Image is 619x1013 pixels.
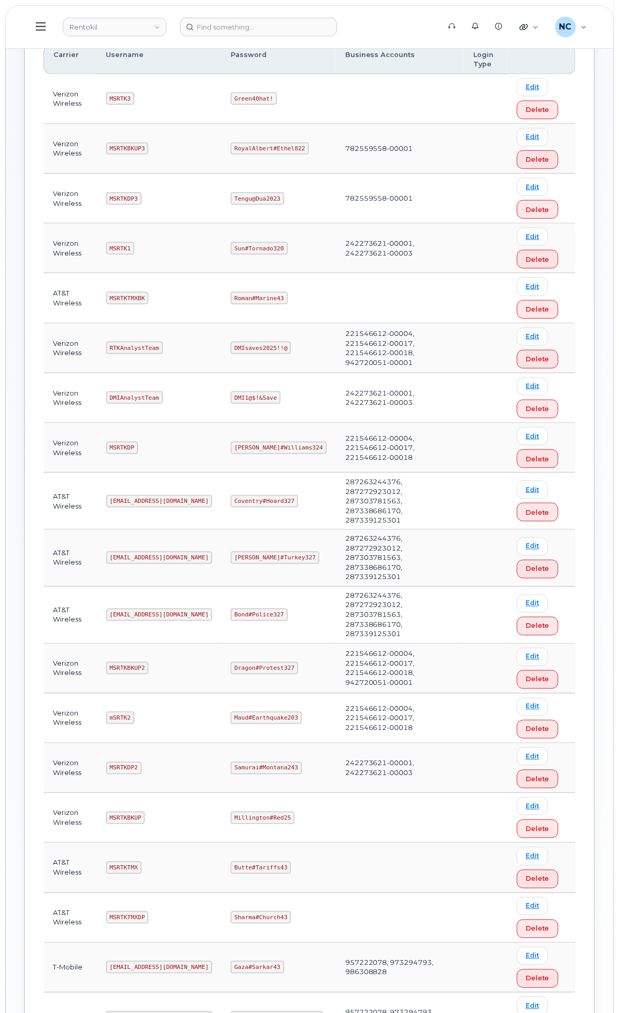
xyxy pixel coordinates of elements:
[44,943,97,993] td: T-Mobile
[106,391,163,404] code: DMIAnalystTeam
[180,18,337,36] input: Find something...
[526,454,550,464] span: Delete
[106,762,142,775] code: MSRTKDP2
[44,743,97,793] td: Verizon Wireless
[517,820,558,838] button: Delete
[517,200,558,219] button: Delete
[336,423,464,473] td: 221546612-00004, 221546612-00017, 221546612-00018
[526,724,550,734] span: Delete
[106,609,213,621] code: [EMAIL_ADDRESS][DOMAIN_NAME]
[517,328,548,346] a: Edit
[517,617,558,636] button: Delete
[526,205,550,215] span: Delete
[336,644,464,694] td: 221546612-00004, 221546612-00017, 221546612-00018, 942720051-00001
[231,242,287,255] code: Sun#Tornado320
[336,943,464,993] td: 957222078, 973294793, 986308828
[231,92,277,105] code: Green40hat!
[517,969,558,988] button: Delete
[517,427,548,445] a: Edit
[106,242,134,255] code: MSRTK1
[517,847,548,865] a: Edit
[97,46,222,74] th: Username
[44,174,97,223] td: Verizon Wireless
[44,843,97,893] td: AT&T Wireless
[44,893,97,943] td: AT&T Wireless
[336,46,464,74] th: Business Accounts
[44,473,97,530] td: AT&T Wireless
[106,92,134,105] code: MSRTK3
[44,373,97,423] td: Verizon Wireless
[106,712,134,724] code: mSRTK2
[231,961,284,974] code: Gaza#Sarkar43
[526,105,550,115] span: Delete
[231,292,287,304] code: Roman#Marine43
[44,323,97,373] td: Verizon Wireless
[517,797,548,815] a: Edit
[44,530,97,587] td: AT&T Wireless
[44,793,97,843] td: Verizon Wireless
[231,342,291,354] code: DMIsaves2025!!@
[231,609,287,621] code: Bond#Police327
[517,897,548,916] a: Edit
[526,974,550,983] span: Delete
[231,862,291,874] code: Butte#Tariffs43
[526,924,550,934] span: Delete
[231,143,308,155] code: RoyalAlbert#Ethel822
[336,530,464,587] td: 287263244376, 287272923012, 287303781563, 287338686170, 287339125301
[231,812,294,824] code: Millington#Red25
[517,770,558,789] button: Delete
[517,101,558,119] button: Delete
[517,300,558,319] button: Delete
[44,74,97,124] td: Verizon Wireless
[336,587,464,644] td: 287263244376, 287272923012, 287303781563, 287338686170, 287339125301
[517,595,548,613] a: Edit
[517,481,548,499] a: Edit
[336,174,464,223] td: 782559558-00001
[517,250,558,269] button: Delete
[517,350,558,369] button: Delete
[336,743,464,793] td: 242273621-00001, 242273621-00003
[231,391,280,404] code: DMI1@$!&Save
[336,473,464,530] td: 287263244376, 287272923012, 287303781563, 287338686170, 287339125301
[106,292,149,304] code: MSRTKTMXBK
[559,21,572,33] span: NC
[106,961,213,974] code: [EMAIL_ADDRESS][DOMAIN_NAME]
[517,648,548,666] a: Edit
[44,423,97,473] td: Verizon Wireless
[106,812,145,824] code: MSRTKBKUP
[517,947,548,965] a: Edit
[517,748,548,766] a: Edit
[336,694,464,743] td: 221546612-00004, 221546612-00017, 221546612-00018
[44,587,97,644] td: AT&T Wireless
[517,670,558,689] button: Delete
[464,46,508,74] th: Login Type
[526,508,550,517] span: Delete
[517,150,558,169] button: Delete
[526,354,550,364] span: Delete
[517,449,558,468] button: Delete
[526,775,550,784] span: Delete
[526,874,550,884] span: Delete
[517,698,548,716] a: Edit
[517,78,548,96] a: Edit
[517,178,548,196] a: Edit
[106,442,138,454] code: MSRTKDP
[526,824,550,834] span: Delete
[517,560,558,579] button: Delete
[231,762,301,775] code: Samurai#Montana243
[44,46,97,74] th: Carrier
[44,124,97,174] td: Verizon Wireless
[336,223,464,273] td: 242273621-00001, 242273621-00003
[517,277,548,296] a: Edit
[526,404,550,414] span: Delete
[221,46,335,74] th: Password
[106,192,142,205] code: MSRTKDP3
[526,564,550,574] span: Delete
[517,870,558,889] button: Delete
[44,644,97,694] td: Verizon Wireless
[231,712,301,724] code: Maud#Earthquake203
[106,143,149,155] code: MSRTKBKUP3
[44,273,97,323] td: AT&T Wireless
[517,503,558,522] button: Delete
[231,552,319,564] code: [PERSON_NAME]#Turkey327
